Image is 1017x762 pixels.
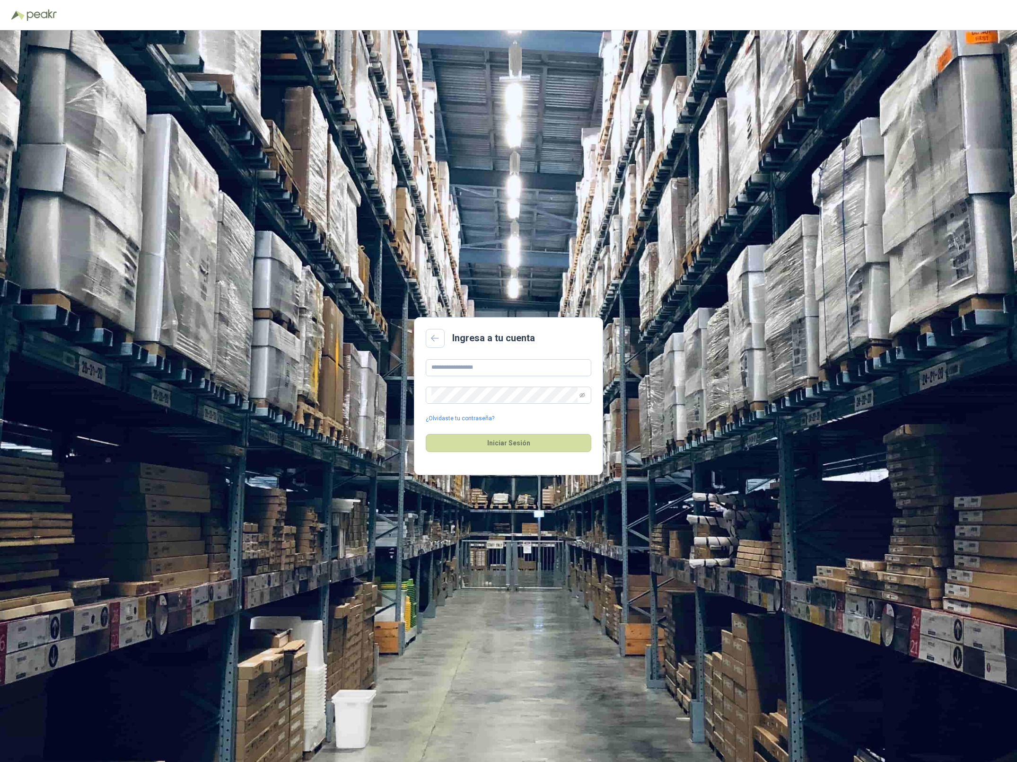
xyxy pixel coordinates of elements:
h2: Ingresa a tu cuenta [452,331,535,346]
button: Iniciar Sesión [426,434,591,452]
span: eye-invisible [579,392,585,398]
img: Peakr [26,9,57,21]
a: ¿Olvidaste tu contraseña? [426,414,494,423]
img: Logo [11,10,25,20]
